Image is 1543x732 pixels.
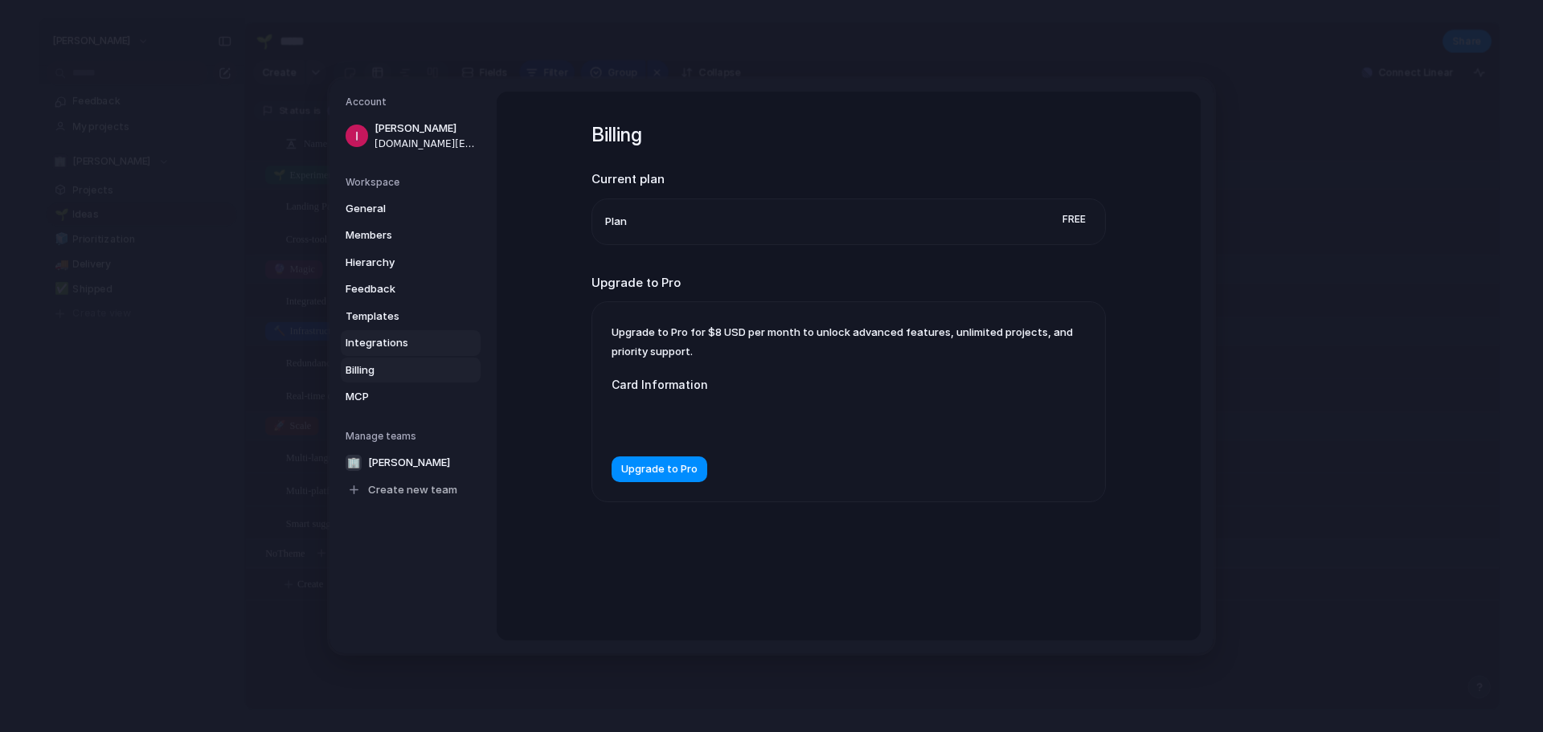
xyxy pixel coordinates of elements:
a: MCP [341,384,481,410]
a: Create new team [341,477,481,503]
a: Integrations [341,330,481,356]
a: [PERSON_NAME][DOMAIN_NAME][EMAIL_ADDRESS][DOMAIN_NAME] [341,116,481,156]
span: [DOMAIN_NAME][EMAIL_ADDRESS][DOMAIN_NAME] [374,137,477,151]
label: Card Information [612,376,933,393]
h1: Billing [591,121,1106,149]
h5: Manage teams [346,429,481,444]
h2: Upgrade to Pro [591,274,1106,292]
a: Hierarchy [341,250,481,276]
h2: Current plan [591,170,1106,189]
a: Members [341,223,481,248]
iframe: Secure card payment input frame [624,412,920,427]
span: Upgrade to Pro [621,461,698,477]
span: Feedback [346,281,448,297]
a: Billing [341,358,481,383]
span: Free [1056,209,1092,230]
span: [PERSON_NAME] [374,121,477,137]
span: Integrations [346,335,448,351]
button: Upgrade to Pro [612,456,707,482]
a: General [341,196,481,222]
a: 🏢[PERSON_NAME] [341,450,481,476]
span: Plan [605,214,627,230]
span: General [346,201,448,217]
a: Feedback [341,276,481,302]
span: Templates [346,309,448,325]
h5: Account [346,95,481,109]
span: Upgrade to Pro for $8 USD per month to unlock advanced features, unlimited projects, and priority... [612,325,1073,358]
a: Templates [341,304,481,329]
span: Create new team [368,482,457,498]
span: Hierarchy [346,255,448,271]
div: 🏢 [346,455,362,471]
span: MCP [346,389,448,405]
h5: Workspace [346,175,481,190]
span: Billing [346,362,448,378]
span: Members [346,227,448,243]
span: [PERSON_NAME] [368,455,450,471]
